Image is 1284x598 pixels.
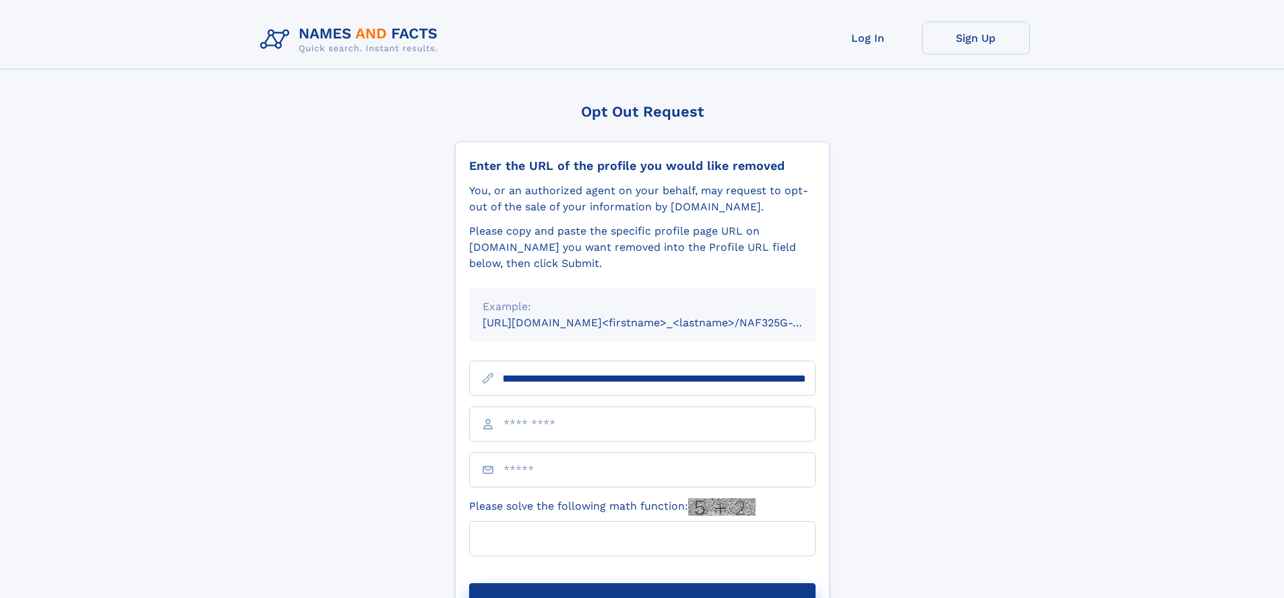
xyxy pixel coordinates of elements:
[922,22,1030,55] a: Sign Up
[483,299,802,315] div: Example:
[255,22,449,58] img: Logo Names and Facts
[483,316,841,329] small: [URL][DOMAIN_NAME]<firstname>_<lastname>/NAF325G-xxxxxxxx
[469,158,816,173] div: Enter the URL of the profile you would like removed
[469,498,756,516] label: Please solve the following math function:
[469,223,816,272] div: Please copy and paste the specific profile page URL on [DOMAIN_NAME] you want removed into the Pr...
[469,183,816,215] div: You, or an authorized agent on your behalf, may request to opt-out of the sale of your informatio...
[814,22,922,55] a: Log In
[455,103,830,120] div: Opt Out Request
